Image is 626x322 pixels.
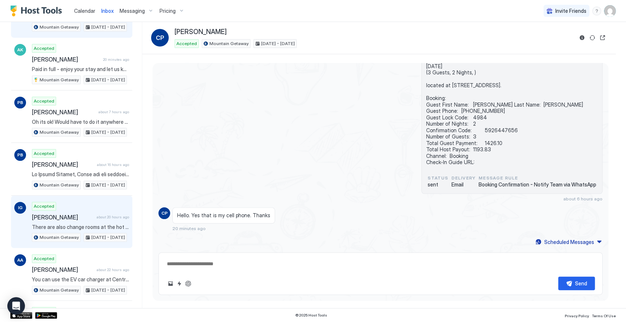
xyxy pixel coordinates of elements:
[295,313,327,318] span: © 2025 Host Tools
[40,234,79,241] span: Mountain Getaway
[17,99,23,106] span: PB
[74,8,95,14] span: Calendar
[98,110,129,114] span: about 7 hours ago
[101,7,114,15] a: Inbox
[32,119,129,125] span: Oh its ok! Would have to do it anywhere else if it happened! It didnt overflow so thank goodness ...
[103,57,129,62] span: 20 minutes ago
[101,8,114,14] span: Inbox
[34,150,54,157] span: Accepted
[40,129,79,136] span: Mountain Getaway
[479,175,596,181] span: Message Rule
[563,196,603,201] span: about 6 hours ago
[91,77,125,83] span: [DATE] - [DATE]
[97,162,129,167] span: about 16 hours ago
[91,24,125,30] span: [DATE] - [DATE]
[40,287,79,293] span: Mountain Getaway
[426,18,598,166] span: Reminder, Send new booking WhatsApp message for: Mountain Getaway | Ski In/Out | Hot Tub | Sleeps...
[17,47,23,53] span: AK
[32,171,129,178] span: Lo Ipsumd Sitamet, Conse adi eli seddoei temp inci utla et, do’ma aliquaen adm veniam qui nostr e...
[588,33,597,42] button: Sync reservation
[592,7,601,15] div: menu
[40,77,79,83] span: Mountain Getaway
[558,277,595,290] button: Send
[34,203,54,210] span: Accepted
[160,8,176,14] span: Pricing
[575,280,587,287] div: Send
[451,181,476,188] span: Email
[544,238,594,246] div: Scheduled Messages
[184,279,193,288] button: ChatGPT Auto Reply
[428,181,448,188] span: sent
[565,311,589,319] a: Privacy Policy
[32,161,94,168] span: [PERSON_NAME]
[166,279,175,288] button: Upload image
[34,255,54,262] span: Accepted
[40,24,79,30] span: Mountain Getaway
[156,33,164,42] span: CP
[96,267,129,272] span: about 22 hours ago
[40,182,79,188] span: Mountain Getaway
[598,33,607,42] button: Open reservation
[479,181,596,188] span: Booking Confirmation - Notify Team via WhatsApp
[91,287,125,293] span: [DATE] - [DATE]
[592,311,616,319] a: Terms Of Use
[34,45,54,52] span: Accepted
[32,66,129,73] span: Paid in full - enjoy your stay and let us know of any questions or concerns.
[91,129,125,136] span: [DATE] - [DATE]
[209,40,249,47] span: Mountain Getaway
[565,314,589,318] span: Privacy Policy
[91,234,125,241] span: [DATE] - [DATE]
[32,224,129,230] span: There are also change rooms at the hot pools
[175,279,184,288] button: Quick reply
[74,7,95,15] a: Calendar
[428,175,448,181] span: status
[451,175,476,181] span: Delivery
[34,98,54,104] span: Accepted
[534,237,603,247] button: Scheduled Messages
[32,266,94,273] span: [PERSON_NAME]
[7,297,25,315] div: Open Intercom Messenger
[32,56,100,63] span: [PERSON_NAME]
[35,312,57,319] a: Google Play Store
[17,257,23,263] span: AA
[10,312,32,319] a: App Store
[604,5,616,17] div: User profile
[120,8,145,14] span: Messaging
[10,5,65,16] a: Host Tools Logo
[592,314,616,318] span: Terms Of Use
[578,33,586,42] button: Reservation information
[18,204,23,211] span: IG
[32,108,95,116] span: [PERSON_NAME]
[91,182,125,188] span: [DATE] - [DATE]
[32,276,129,283] span: You can use the EV car charger at Central check in. It's free
[176,40,197,47] span: Accepted
[161,210,168,216] span: CP
[172,226,206,231] span: 20 minutes ago
[261,40,295,47] span: [DATE] - [DATE]
[175,28,227,36] span: [PERSON_NAME]
[96,215,129,219] span: about 20 hours ago
[17,152,23,158] span: PB
[177,212,270,219] span: Hello. Yes that is my cell phone. Thanks
[555,8,586,14] span: Invite Friends
[32,214,94,221] span: [PERSON_NAME]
